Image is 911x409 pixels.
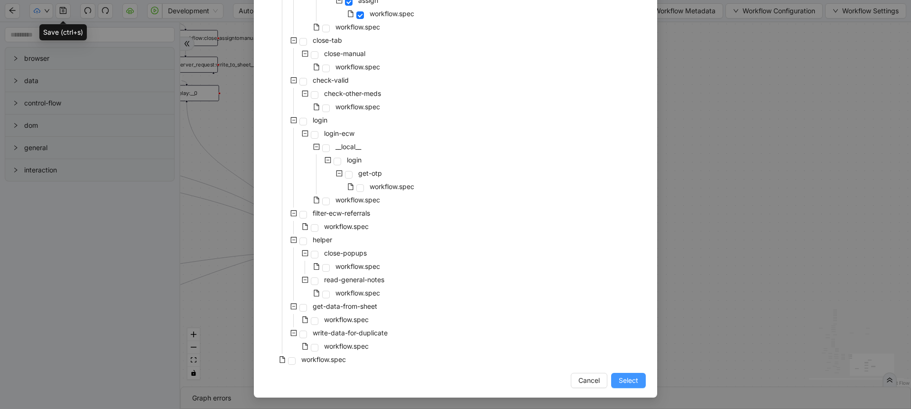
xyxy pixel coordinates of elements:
span: minus-square [290,37,297,44]
span: login [313,116,327,124]
span: workflow.spec [368,181,416,192]
span: workflow.spec [299,354,348,365]
span: get-otp [356,168,384,179]
span: check-other-meds [324,89,381,97]
span: helper [311,234,334,246]
span: file [347,183,354,190]
span: check-valid [313,76,349,84]
span: read-general-notes [322,274,386,285]
span: file [302,316,308,323]
span: filter-ecw-referrals [313,209,370,217]
span: minus-square [302,250,308,257]
span: workflow.spec [322,314,371,325]
span: get-data-from-sheet [311,301,379,312]
span: minus-square [302,276,308,283]
span: file [302,223,308,230]
span: login [345,154,363,166]
span: login [311,114,329,126]
span: Select [619,375,638,386]
span: get-data-from-sheet [313,302,377,310]
span: close-popups [322,247,369,259]
span: minus-square [290,303,297,310]
span: workflow.spec [335,262,380,270]
span: file [313,24,320,30]
span: workflow.spec [335,196,380,204]
span: minus-square [290,117,297,124]
span: workflow.spec [335,289,380,297]
span: close-manual [324,49,365,57]
span: write-data-for-duplicate [311,327,390,339]
span: minus-square [336,170,343,177]
span: minus-square [302,130,308,137]
span: workflow.spec [368,8,416,19]
span: workflow.spec [324,222,369,230]
span: workflow.spec [324,342,369,350]
span: Cancel [578,375,600,386]
span: workflow.spec [322,221,371,232]
span: workflow.spec [334,287,382,299]
span: close-popups [324,249,367,257]
span: login-ecw [322,128,356,139]
span: workflow.spec [334,61,382,73]
span: file [313,64,320,70]
span: close-tab [313,36,342,44]
span: minus-square [290,77,297,84]
span: minus-square [313,143,320,150]
span: minus-square [290,210,297,217]
span: login-ecw [324,129,354,137]
span: minus-square [302,50,308,57]
span: workflow.spec [334,261,382,272]
span: close-tab [311,35,344,46]
span: get-otp [358,169,382,177]
span: workflow.spec [334,194,382,206]
span: __local__ [334,141,363,152]
span: file [302,343,308,350]
span: workflow.spec [370,182,414,190]
span: file [313,290,320,296]
span: workflow.spec [322,341,371,352]
button: Select [611,373,646,388]
span: helper [313,236,332,244]
span: check-valid [311,75,351,86]
span: workflow.spec [335,103,380,111]
span: workflow.spec [370,10,414,18]
span: close-manual [322,48,367,59]
span: workflow.spec [335,63,380,71]
span: __local__ [335,143,361,151]
span: minus-square [290,237,297,243]
span: file [313,263,320,270]
span: minus-square [302,90,308,97]
span: workflow.spec [335,23,380,31]
span: login [347,156,362,164]
span: workflow.spec [334,101,382,113]
span: minus-square [325,157,331,163]
span: workflow.spec [324,315,369,323]
span: filter-ecw-referrals [311,208,372,219]
span: file [313,197,320,203]
span: file [347,10,354,17]
span: read-general-notes [324,276,384,284]
span: write-data-for-duplicate [313,329,388,337]
span: minus-square [290,330,297,336]
span: workflow.spec [334,21,382,33]
span: workflow.spec [301,355,346,363]
span: file [313,104,320,110]
span: file [279,356,286,363]
div: Save (ctrl+s) [39,24,87,40]
span: check-other-meds [322,88,383,99]
button: Cancel [571,373,607,388]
